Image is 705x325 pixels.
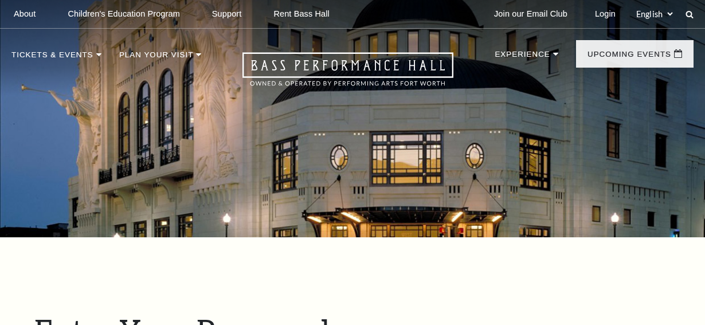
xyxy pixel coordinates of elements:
[495,50,550,64] p: Experience
[587,50,671,64] p: Upcoming Events
[68,9,179,19] p: Children's Education Program
[273,9,330,19] p: Rent Bass Hall
[634,9,675,19] select: Select:
[119,51,194,65] p: Plan Your Visit
[11,51,93,65] p: Tickets & Events
[212,9,242,19] p: Support
[14,9,36,19] p: About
